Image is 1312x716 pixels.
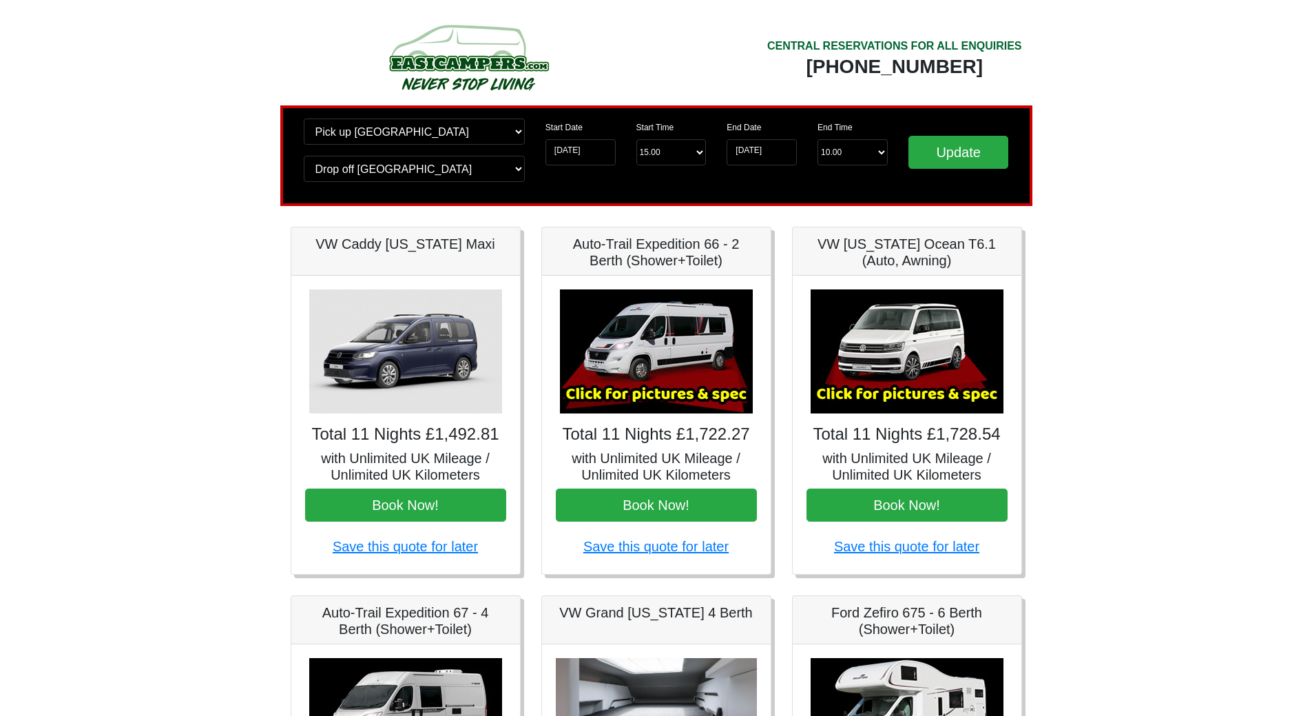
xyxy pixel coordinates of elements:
h5: with Unlimited UK Mileage / Unlimited UK Kilometers [556,450,757,483]
a: Save this quote for later [333,539,478,554]
h5: Auto-Trail Expedition 67 - 4 Berth (Shower+Toilet) [305,604,506,637]
input: Return Date [727,139,797,165]
label: Start Date [545,121,583,134]
label: Start Time [636,121,674,134]
a: Save this quote for later [583,539,729,554]
button: Book Now! [305,489,506,522]
h5: Ford Zefiro 675 - 6 Berth (Shower+Toilet) [806,604,1008,637]
h5: with Unlimited UK Mileage / Unlimited UK Kilometers [305,450,506,483]
div: [PHONE_NUMBER] [767,54,1022,79]
h5: Auto-Trail Expedition 66 - 2 Berth (Shower+Toilet) [556,236,757,269]
input: Start Date [545,139,616,165]
label: End Time [818,121,853,134]
a: Save this quote for later [834,539,979,554]
h4: Total 11 Nights £1,722.27 [556,425,757,444]
img: VW Caddy California Maxi [309,289,502,413]
img: VW California Ocean T6.1 (Auto, Awning) [811,289,1003,413]
div: CENTRAL RESERVATIONS FOR ALL ENQUIRIES [767,38,1022,54]
h5: VW Grand [US_STATE] 4 Berth [556,604,757,621]
h5: with Unlimited UK Mileage / Unlimited UK Kilometers [806,450,1008,483]
h5: VW [US_STATE] Ocean T6.1 (Auto, Awning) [806,236,1008,269]
h4: Total 11 Nights £1,492.81 [305,425,506,444]
label: End Date [727,121,761,134]
button: Book Now! [806,489,1008,522]
img: campers-checkout-logo.png [337,19,599,95]
h4: Total 11 Nights £1,728.54 [806,425,1008,444]
input: Update [908,136,1009,169]
button: Book Now! [556,489,757,522]
img: Auto-Trail Expedition 66 - 2 Berth (Shower+Toilet) [560,289,753,413]
h5: VW Caddy [US_STATE] Maxi [305,236,506,252]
